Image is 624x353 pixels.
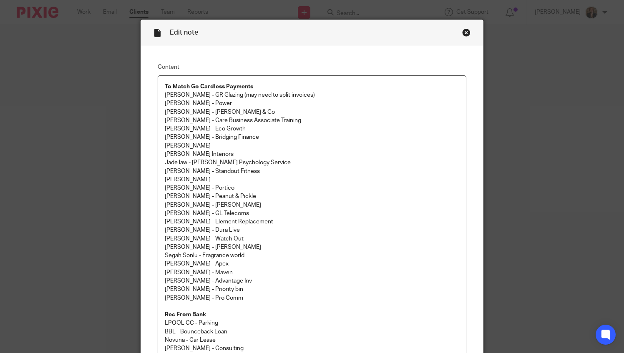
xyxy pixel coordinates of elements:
p: Segah Sonlu - Fragrance world [165,251,460,260]
p: [PERSON_NAME] - Portico [165,184,460,192]
p: BBL - Bounceback Loan [165,328,460,336]
p: Novuna - Car Lease [165,336,460,344]
p: [PERSON_NAME] - GL Telecoms [165,209,460,218]
u: To Match Go Cardless Payments [165,84,253,90]
p: [PERSON_NAME] - Advantage Inv [165,277,460,285]
p: [PERSON_NAME] - [PERSON_NAME] [165,243,460,251]
p: LPOOL CC - Parking [165,319,460,327]
p: [PERSON_NAME] - Eco Growth [165,125,460,133]
p: [PERSON_NAME] - Priority bin [165,285,460,293]
label: Content [158,63,467,71]
p: [PERSON_NAME] - [PERSON_NAME] & Go [165,108,460,116]
u: Rec From Bank [165,312,206,318]
p: [PERSON_NAME] - Dura Live [165,226,460,234]
p: [PERSON_NAME] [165,142,460,150]
p: [PERSON_NAME] - Bridging Finance [165,133,460,141]
p: [PERSON_NAME] [165,175,460,184]
p: [PERSON_NAME] - [PERSON_NAME] [165,201,460,209]
span: Edit note [170,29,198,36]
p: [PERSON_NAME] - Apex [165,260,460,268]
p: [PERSON_NAME] - Pro Comm [165,294,460,311]
p: Jade law - [PERSON_NAME] Psychology Service [165,158,460,167]
p: [PERSON_NAME] Interiors [165,150,460,158]
p: [PERSON_NAME] - Consulting [165,344,460,353]
p: [PERSON_NAME] - GR Glazing (may need to split invoices) [165,91,460,99]
p: [PERSON_NAME] - Care Business Associate Training [165,116,460,125]
div: Close this dialog window [462,28,471,37]
p: [PERSON_NAME] - Maven [165,268,460,277]
p: [PERSON_NAME] - Peanut & Pickle [165,192,460,200]
p: [PERSON_NAME] - Watch Out [165,235,460,243]
p: [PERSON_NAME] - Element Replacement [165,218,460,226]
p: [PERSON_NAME] - Power [165,99,460,108]
p: [PERSON_NAME] - Standout Fitness [165,167,460,175]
